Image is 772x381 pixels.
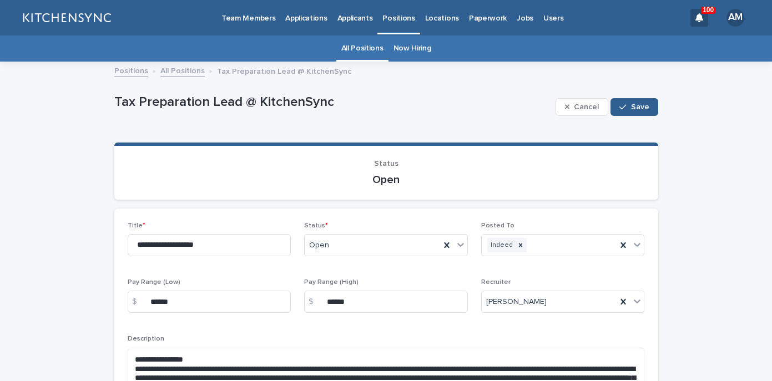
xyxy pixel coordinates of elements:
[160,64,205,77] a: All Positions
[22,7,111,29] img: lGNCzQTxQVKGkIr0XjOy
[114,94,551,110] p: Tax Preparation Lead @ KitchenSync
[217,64,351,77] p: Tax Preparation Lead @ KitchenSync
[128,279,180,286] span: Pay Range (Low)
[374,160,398,167] span: Status
[128,173,645,186] p: Open
[631,103,649,111] span: Save
[304,222,328,229] span: Status
[304,279,359,286] span: Pay Range (High)
[481,222,514,229] span: Posted To
[304,291,326,313] div: $
[726,9,744,27] div: AM
[574,103,599,111] span: Cancel
[690,9,708,27] div: 100
[341,35,384,62] a: All Positions
[128,222,145,229] span: Title
[486,296,547,308] span: [PERSON_NAME]
[610,98,658,116] button: Save
[128,336,164,342] span: Description
[128,291,150,313] div: $
[487,238,514,253] div: Indeed
[114,64,148,77] a: Positions
[393,35,431,62] a: Now Hiring
[309,240,329,251] span: Open
[481,279,511,286] span: Recruiter
[703,6,714,14] p: 100
[556,98,609,116] button: Cancel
